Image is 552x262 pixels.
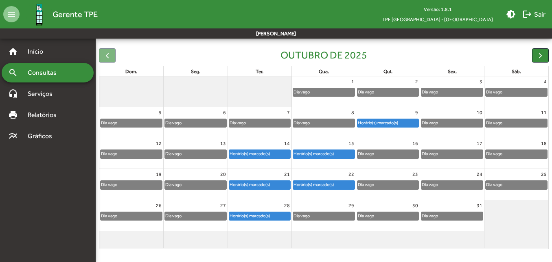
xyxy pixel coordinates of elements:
a: 25 de outubro de 2025 [539,169,548,180]
div: Dia vago [101,150,118,158]
div: Dia vago [165,150,182,158]
td: 28 de outubro de 2025 [228,200,292,231]
td: 13 de outubro de 2025 [164,138,228,169]
div: Dia vago [421,150,438,158]
div: Dia vago [357,150,375,158]
div: Dia vago [421,88,438,96]
div: Dia vago [357,181,375,188]
a: 6 de outubro de 2025 [221,107,228,118]
a: 14 de outubro de 2025 [283,138,291,149]
a: 8 de outubro de 2025 [350,107,356,118]
mat-icon: menu [3,6,20,22]
td: 22 de outubro de 2025 [292,169,356,200]
a: 18 de outubro de 2025 [539,138,548,149]
mat-icon: print [8,110,18,120]
a: 28 de outubro de 2025 [283,200,291,211]
div: Dia vago [421,119,438,127]
td: 26 de outubro de 2025 [99,200,164,231]
a: 23 de outubro de 2025 [411,169,420,180]
a: 21 de outubro de 2025 [283,169,291,180]
div: Dia vago [421,212,438,220]
span: Gerente TPE [53,8,98,21]
td: 21 de outubro de 2025 [228,169,292,200]
a: 26 de outubro de 2025 [154,200,163,211]
div: Horário(s) marcado(s) [229,150,270,158]
mat-icon: logout [522,9,532,19]
td: 5 de outubro de 2025 [99,107,164,138]
td: 19 de outubro de 2025 [99,169,164,200]
div: Horário(s) marcado(s) [293,181,334,188]
mat-icon: search [8,68,18,78]
td: 8 de outubro de 2025 [292,107,356,138]
a: sábado [510,67,523,76]
td: 4 de outubro de 2025 [484,76,548,107]
div: Horário(s) marcado(s) [229,181,270,188]
a: 24 de outubro de 2025 [475,169,484,180]
span: Início [23,47,55,56]
span: Relatórios [23,110,67,120]
div: Horário(s) marcado(s) [229,212,270,220]
a: 15 de outubro de 2025 [347,138,356,149]
a: 29 de outubro de 2025 [347,200,356,211]
td: 29 de outubro de 2025 [292,200,356,231]
span: Consultas [23,68,67,78]
div: Dia vago [101,181,118,188]
a: 16 de outubro de 2025 [411,138,420,149]
td: 16 de outubro de 2025 [356,138,420,169]
h2: outubro de 2025 [280,49,367,61]
a: segunda-feira [189,67,202,76]
mat-icon: headset_mic [8,89,18,99]
td: 3 de outubro de 2025 [420,76,484,107]
td: 27 de outubro de 2025 [164,200,228,231]
a: 4 de outubro de 2025 [542,76,548,87]
a: 1 de outubro de 2025 [350,76,356,87]
div: Versão: 1.8.1 [376,4,499,14]
div: Dia vago [293,119,310,127]
td: 25 de outubro de 2025 [484,169,548,200]
mat-icon: brightness_medium [506,9,516,19]
div: Dia vago [101,119,118,127]
td: 31 de outubro de 2025 [420,200,484,231]
a: 13 de outubro de 2025 [219,138,228,149]
a: 2 de outubro de 2025 [414,76,420,87]
td: 23 de outubro de 2025 [356,169,420,200]
td: 6 de outubro de 2025 [164,107,228,138]
img: Logo [26,1,53,28]
div: Horário(s) marcado(s) [293,150,334,158]
span: TPE [GEOGRAPHIC_DATA] - [GEOGRAPHIC_DATA] [376,14,499,24]
div: Dia vago [101,212,118,220]
div: Dia vago [293,88,310,96]
a: 22 de outubro de 2025 [347,169,356,180]
a: sexta-feira [446,67,458,76]
a: 20 de outubro de 2025 [219,169,228,180]
a: 3 de outubro de 2025 [478,76,484,87]
td: 7 de outubro de 2025 [228,107,292,138]
td: 10 de outubro de 2025 [420,107,484,138]
a: 9 de outubro de 2025 [414,107,420,118]
td: 9 de outubro de 2025 [356,107,420,138]
mat-icon: multiline_chart [8,131,18,141]
div: Dia vago [486,181,503,188]
td: 1 de outubro de 2025 [292,76,356,107]
a: 10 de outubro de 2025 [475,107,484,118]
a: 17 de outubro de 2025 [475,138,484,149]
a: 11 de outubro de 2025 [539,107,548,118]
div: Dia vago [293,212,310,220]
a: quarta-feira [317,67,331,76]
a: 5 de outubro de 2025 [157,107,163,118]
td: 20 de outubro de 2025 [164,169,228,200]
a: 19 de outubro de 2025 [154,169,163,180]
td: 24 de outubro de 2025 [420,169,484,200]
td: 18 de outubro de 2025 [484,138,548,169]
td: 15 de outubro de 2025 [292,138,356,169]
div: Dia vago [165,119,182,127]
a: 7 de outubro de 2025 [285,107,291,118]
span: Sair [522,7,545,22]
a: 31 de outubro de 2025 [475,200,484,211]
td: 11 de outubro de 2025 [484,107,548,138]
td: 14 de outubro de 2025 [228,138,292,169]
div: Dia vago [421,181,438,188]
td: 12 de outubro de 2025 [99,138,164,169]
div: Horário(s) marcado(s) [357,119,399,127]
a: domingo [124,67,139,76]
